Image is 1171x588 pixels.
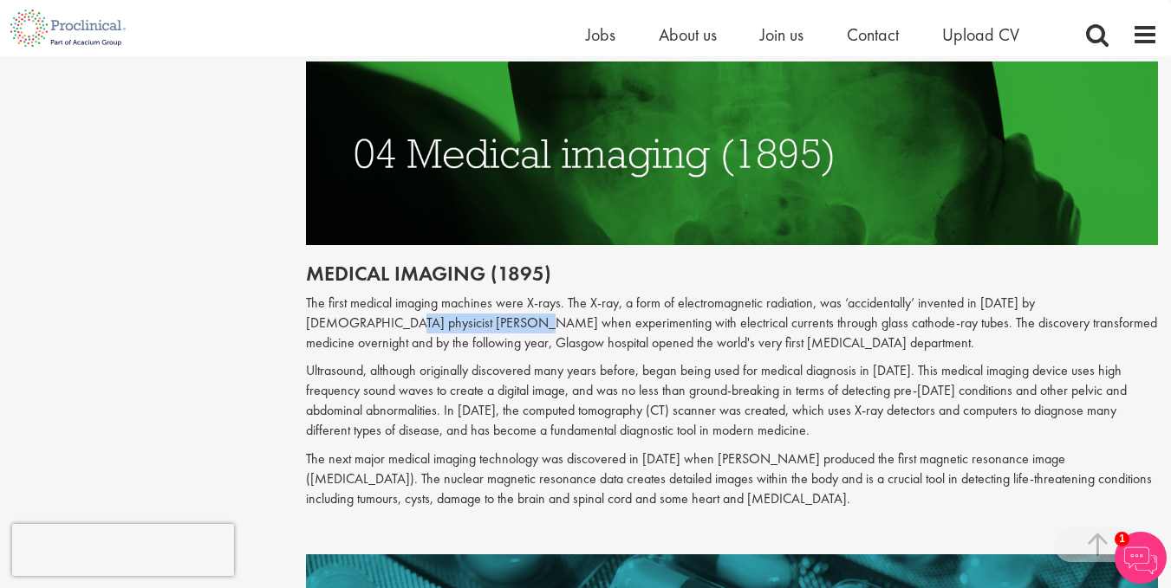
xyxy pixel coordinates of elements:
a: About us [659,23,717,46]
p: Ultrasound, although originally discovered many years before, began being used for medical diagno... [306,361,1158,440]
a: Upload CV [942,23,1019,46]
p: The next major medical imaging technology was discovered in [DATE] when [PERSON_NAME] produced th... [306,449,1158,509]
a: Jobs [586,23,615,46]
h2: Medical imaging (1895) [306,262,1158,285]
a: Join us [760,23,803,46]
a: Contact [847,23,899,46]
img: Chatbot [1115,532,1167,584]
p: The first medical imaging machines were X-rays. The X-ray, a form of electromagnetic radiation, w... [306,294,1158,353]
iframe: reCAPTCHA [12,524,234,576]
span: 1 [1115,532,1129,546]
